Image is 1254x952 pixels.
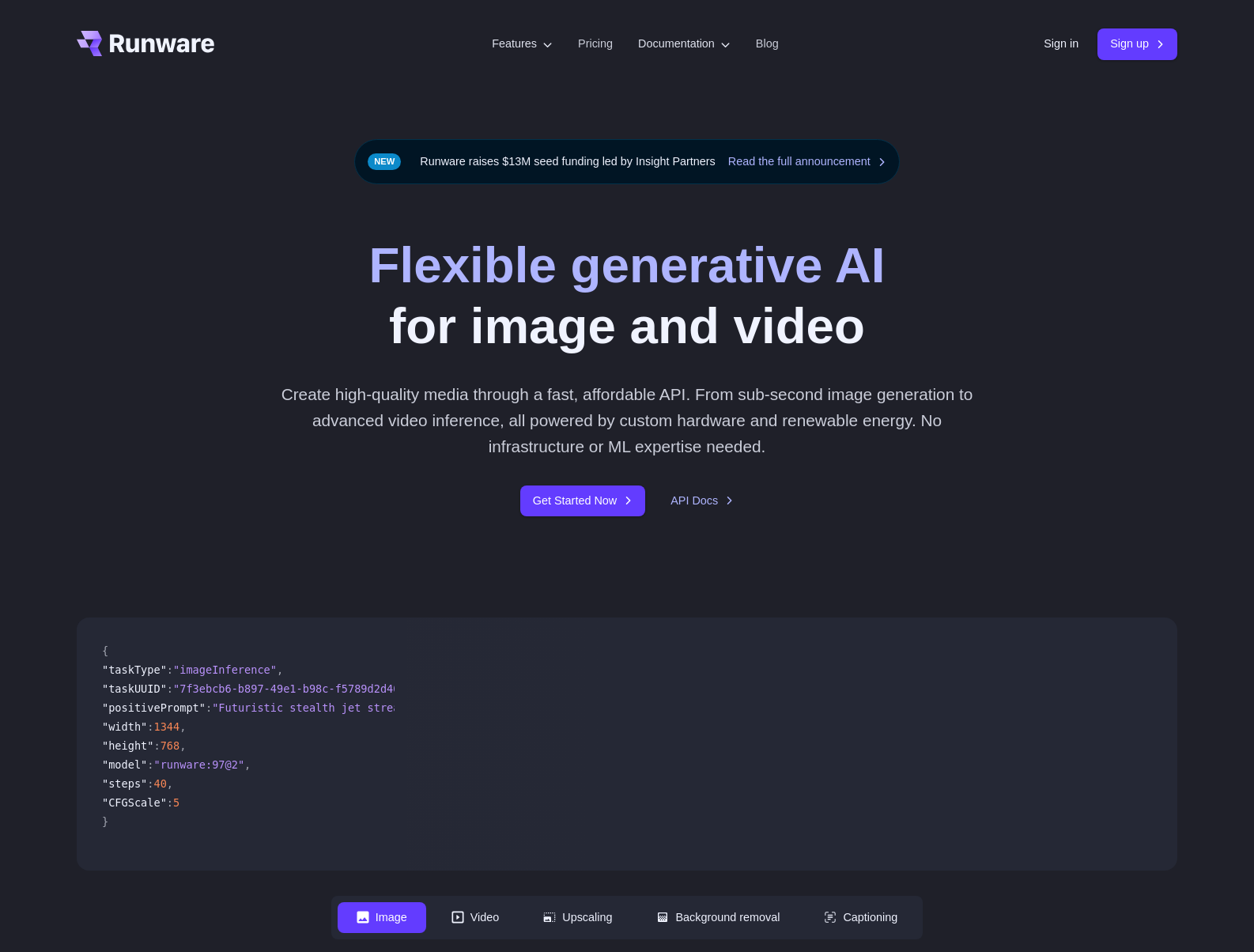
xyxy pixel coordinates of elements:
button: Video [432,902,519,933]
label: Documentation [638,35,731,53]
span: : [153,739,160,752]
a: Sign in [1044,35,1078,53]
span: 1344 [153,720,179,733]
h1: for image and video [369,235,886,356]
a: Blog [756,35,779,53]
span: "7f3ebcb6-b897-49e1-b98c-f5789d2d40d7" [173,682,419,695]
span: , [244,758,251,771]
span: "positivePrompt" [102,701,206,714]
a: Go to / [77,31,214,56]
span: "taskType" [102,663,167,676]
span: 5 [173,796,179,809]
span: , [179,739,186,752]
button: Upscaling [524,902,631,933]
span: 40 [153,777,166,790]
a: Sign up [1097,28,1177,59]
span: "CFGScale" [102,796,167,809]
span: : [147,720,153,733]
button: Captioning [805,902,916,933]
strong: Flexible generative AI [369,236,886,293]
span: , [167,777,173,790]
span: : [206,701,212,714]
label: Features [492,35,553,53]
span: , [277,663,283,676]
span: 768 [161,739,180,752]
button: Image [338,902,426,933]
span: "width" [102,720,147,733]
span: "height" [102,739,153,752]
span: : [147,777,153,790]
span: : [167,796,173,809]
a: Read the full announcement [728,153,886,171]
a: Get Started Now [520,485,645,516]
span: "steps" [102,777,147,790]
button: Background removal [637,902,799,933]
a: API Docs [670,492,734,510]
span: : [167,682,173,695]
span: "model" [102,758,147,771]
span: "imageInference" [173,663,277,676]
span: "runware:97@2" [153,758,244,771]
span: "taskUUID" [102,682,167,695]
span: : [167,663,173,676]
span: "Futuristic stealth jet streaking through a neon-lit cityscape with glowing purple exhaust" [212,701,801,714]
span: } [102,815,108,828]
div: Runware raises $13M seed funding led by Insight Partners [354,139,900,184]
span: , [179,720,186,733]
span: : [147,758,153,771]
a: Pricing [578,35,613,53]
span: { [102,644,108,657]
p: Create high-quality media through a fast, affordable API. From sub-second image generation to adv... [275,381,980,460]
